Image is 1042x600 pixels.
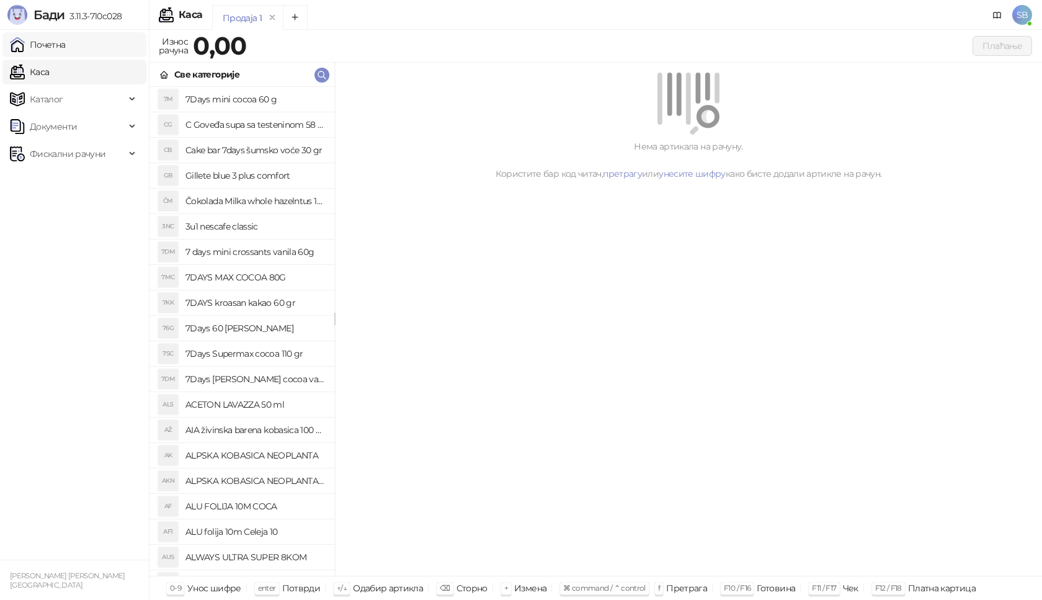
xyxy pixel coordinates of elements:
[440,583,450,593] span: ⌫
[185,140,324,160] h4: Cake bar 7days šumsko voće 30 gr
[156,34,190,58] div: Износ рачуна
[563,583,646,593] span: ⌘ command / ⌃ control
[158,166,178,186] div: GB
[158,420,178,440] div: AŽ
[504,583,508,593] span: +
[185,446,324,465] h4: ALPSKA KOBASICA NEOPLANTA
[158,395,178,414] div: AL5
[185,89,324,109] h4: 7Days mini cocoa 60 g
[158,242,178,262] div: 7DM
[158,293,178,313] div: 7KK
[158,115,178,135] div: CG
[149,87,334,576] div: grid
[185,522,324,542] h4: ALU folija 10m Celeja 10
[7,5,27,25] img: Logo
[223,11,262,25] div: Продаја 1
[30,141,105,166] span: Фискални рачуни
[158,217,178,236] div: 3NC
[337,583,347,593] span: ↑/↓
[170,583,181,593] span: 0-9
[185,293,324,313] h4: 7DAYS kroasan kakao 60 gr
[158,547,178,567] div: AUS
[185,395,324,414] h4: ACETON LAVAZZA 50 ml
[158,522,178,542] div: AF1
[193,30,246,61] strong: 0,00
[353,580,423,596] div: Одабир артикла
[350,140,1027,181] div: Нема артикала на рачуну. Користите бар код читач, или како бисте додали артикле на рачун.
[1012,5,1032,25] span: SB
[33,7,65,22] span: Бади
[30,87,63,112] span: Каталог
[185,267,324,287] h4: 7DAYS MAX COCOA 80G
[283,5,308,30] button: Add tab
[10,571,125,589] small: [PERSON_NAME] [PERSON_NAME] [GEOGRAPHIC_DATA]
[187,580,241,596] div: Унос шифре
[514,580,546,596] div: Измена
[603,168,642,179] a: претрагу
[185,242,324,262] h4: 7 days mini crossants vanila 60g
[174,68,239,81] div: Све категорије
[757,580,795,596] div: Готовина
[158,573,178,593] div: AUU
[973,36,1032,56] button: Плаћање
[158,267,178,287] div: 7MC
[659,168,726,179] a: унесите шифру
[258,583,276,593] span: enter
[158,191,178,211] div: ČM
[185,115,324,135] h4: C Goveđa supa sa testeninom 58 grama
[158,140,178,160] div: CB
[185,369,324,389] h4: 7Days [PERSON_NAME] cocoa vanila 80 gr
[185,496,324,516] h4: ALU FOLIJA 10M COCA
[158,496,178,516] div: AF
[30,114,77,139] span: Документи
[10,32,66,57] a: Почетна
[264,12,280,23] button: remove
[158,89,178,109] div: 7M
[812,583,836,593] span: F11 / F17
[185,344,324,364] h4: 7Days Supermax cocoa 110 gr
[282,580,321,596] div: Потврди
[185,420,324,440] h4: AIA živinska barena kobasica 100 gr
[65,11,122,22] span: 3.11.3-710c028
[158,369,178,389] div: 7DM
[843,580,858,596] div: Чек
[158,318,178,338] div: 76G
[658,583,660,593] span: f
[185,573,324,593] h4: ALWAYS ultra ulošci 16kom
[908,580,976,596] div: Платна картица
[724,583,750,593] span: F10 / F16
[185,471,324,491] h4: ALPSKA KOBASICA NEOPLANTA 1kg
[185,191,324,211] h4: Čokolada Milka whole hazelntus 100 gr
[185,217,324,236] h4: 3u1 nescafe classic
[179,10,202,20] div: Каса
[666,580,707,596] div: Претрага
[185,318,324,338] h4: 7Days 60 [PERSON_NAME]
[158,344,178,364] div: 7SC
[158,446,178,465] div: AK
[987,5,1007,25] a: Документација
[10,60,49,84] a: Каса
[158,471,178,491] div: AKN
[456,580,488,596] div: Сторно
[185,166,324,186] h4: Gillete blue 3 plus comfort
[875,583,902,593] span: F12 / F18
[185,547,324,567] h4: ALWAYS ULTRA SUPER 8KOM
